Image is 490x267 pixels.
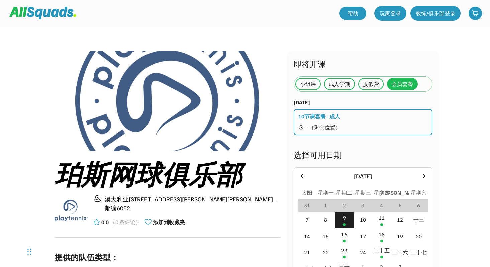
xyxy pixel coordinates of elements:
button: 教练/俱乐部登录 [410,6,461,21]
font: 度假营 [363,81,379,87]
font: 3 [361,202,364,209]
font: 7 [306,216,309,223]
font: 二十七 [411,249,427,256]
font: 16 [341,231,347,238]
font: [PERSON_NAME] [379,189,421,196]
font: 10节课套餐 - 成人 [298,113,340,120]
font: 20 [416,233,422,240]
a: 帮助 [339,7,366,20]
font: 15 [323,233,329,240]
font: 玩家登录 [380,10,401,17]
font: 二十六 [392,249,408,256]
font: 5 [399,202,402,209]
font: 24 [360,249,366,256]
img: shopping-cart-01%20%281%29.svg [472,10,479,17]
font: 教练/俱乐部登录 [416,10,455,17]
font: 星期四 [374,189,390,196]
font: （0 条评论） [110,219,141,226]
font: 星期六 [411,189,427,196]
font: 6 [417,202,420,209]
font: 太阳 [302,189,312,196]
button: 玩家登录 [374,6,406,21]
font: 23 [341,247,347,254]
font: 小组课 [300,81,316,87]
font: 19 [397,233,403,240]
font: 21 [304,249,310,256]
font: 31 [304,202,310,209]
font: 22 [323,249,329,256]
font: 1 [324,202,327,209]
button: -（剩余位置） [298,123,428,132]
font: 星期一 [318,189,334,196]
img: playtennis%20blue%20logo%204.jpg [75,51,259,151]
font: 星期三 [355,189,371,196]
font: 18 [379,231,385,238]
font: 0.0 [101,219,109,226]
font: 帮助 [348,10,358,17]
font: 14 [304,233,310,240]
font: 选择可用日期 [294,150,342,160]
font: 十三 [413,216,424,223]
font: 会员套餐 [392,81,413,87]
font: 二十五 [374,247,390,254]
font: [DATE] [354,172,372,180]
img: playtennis%20blue%20logo%201.png [55,194,88,227]
font: 11 [379,214,385,221]
font: 8 [324,216,327,223]
font: 澳大利亚[STREET_ADDRESS][PERSON_NAME][PERSON_NAME]，邮编6052 [105,195,279,212]
font: 2 [343,202,346,209]
font: 10 [360,216,366,223]
font: 珀斯网球俱乐部 [55,157,242,190]
font: 即将开课 [294,59,326,69]
font: -（剩余位置） [307,124,341,131]
font: 提供的队伍类型： [55,252,119,262]
font: 17 [360,233,366,240]
img: Squad%20Logo.svg [9,7,76,19]
font: 12 [397,216,403,223]
font: 星期二 [336,189,352,196]
font: 成人学期 [329,81,350,87]
font: [DATE] [294,99,310,106]
font: 4 [380,202,383,209]
font: 添加到收藏夹 [153,219,185,226]
font: 9 [343,214,346,221]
